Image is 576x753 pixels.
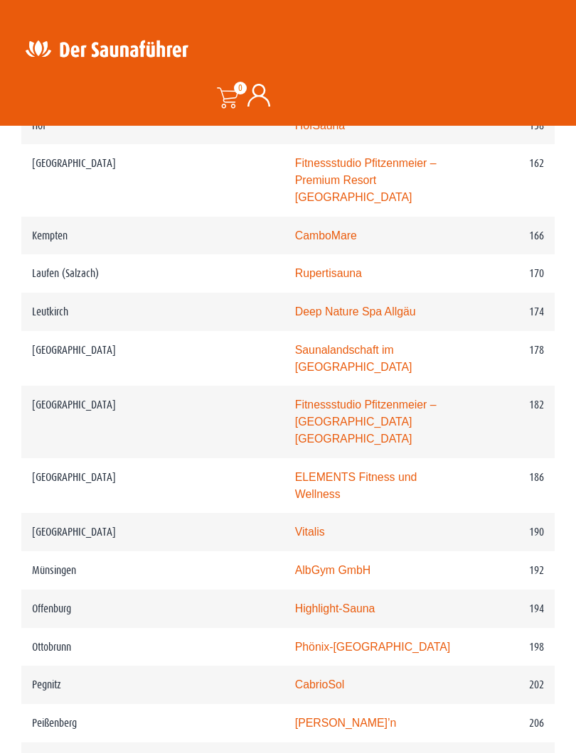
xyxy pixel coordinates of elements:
td: 170 [471,254,555,293]
a: Saunalandschaft im [GEOGRAPHIC_DATA] [295,344,412,373]
td: Laufen (Salzach) [21,254,284,293]
td: Offenburg [21,590,284,628]
a: AlbGym GmbH [295,564,370,576]
td: [GEOGRAPHIC_DATA] [21,144,284,216]
td: Ottobrunn [21,628,284,666]
td: Pegnitz [21,666,284,704]
a: [PERSON_NAME]’n [295,717,397,729]
td: 174 [471,293,555,331]
td: Münsingen [21,551,284,590]
td: [GEOGRAPHIC_DATA] [21,386,284,457]
a: CabrioSol [295,678,345,690]
td: 182 [471,386,555,457]
td: Kempten [21,217,284,255]
td: 178 [471,331,555,386]
td: 198 [471,628,555,666]
td: Peißenberg [21,704,284,742]
a: Highlight-Sauna [295,602,375,614]
td: 190 [471,513,555,551]
td: Leutkirch [21,293,284,331]
td: 192 [471,551,555,590]
td: [GEOGRAPHIC_DATA] [21,458,284,514]
td: 206 [471,704,555,742]
a: Fitnessstudio Pfitzenmeier – [GEOGRAPHIC_DATA] [GEOGRAPHIC_DATA] [295,399,437,445]
td: 162 [471,144,555,216]
td: 186 [471,458,555,514]
td: [GEOGRAPHIC_DATA] [21,513,284,551]
a: ELEMENTS Fitness und Wellness [295,471,417,500]
td: [GEOGRAPHIC_DATA] [21,331,284,386]
a: Deep Nature Spa Allgäu [295,305,416,318]
a: Rupertisauna [295,267,362,279]
a: Vitalis [295,526,325,538]
td: 202 [471,666,555,704]
a: HofSauna [295,119,345,131]
a: Fitnessstudio Pfitzenmeier – Premium Resort [GEOGRAPHIC_DATA] [295,157,437,203]
td: 166 [471,217,555,255]
a: Phönix-[GEOGRAPHIC_DATA] [295,641,450,653]
a: CamboMare [295,229,357,242]
td: 194 [471,590,555,628]
span: 0 [234,82,247,94]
